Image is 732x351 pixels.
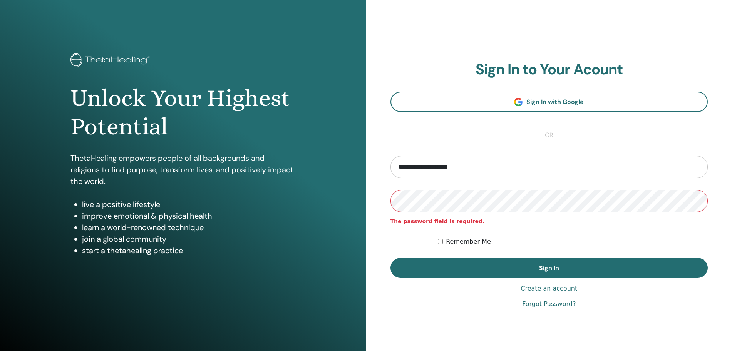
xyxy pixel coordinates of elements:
li: improve emotional & physical health [82,210,295,222]
li: live a positive lifestyle [82,199,295,210]
p: ThetaHealing empowers people of all backgrounds and religions to find purpose, transform lives, a... [70,152,295,187]
a: Create an account [521,284,577,293]
label: Remember Me [446,237,491,246]
strong: The password field is required. [390,218,485,224]
span: or [541,130,557,140]
h2: Sign In to Your Acount [390,61,708,79]
button: Sign In [390,258,708,278]
li: join a global community [82,233,295,245]
li: start a thetahealing practice [82,245,295,256]
a: Forgot Password? [522,299,576,309]
a: Sign In with Google [390,92,708,112]
span: Sign In with Google [526,98,584,106]
li: learn a world-renowned technique [82,222,295,233]
h1: Unlock Your Highest Potential [70,84,295,141]
span: Sign In [539,264,559,272]
div: Keep me authenticated indefinitely or until I manually logout [438,237,708,246]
